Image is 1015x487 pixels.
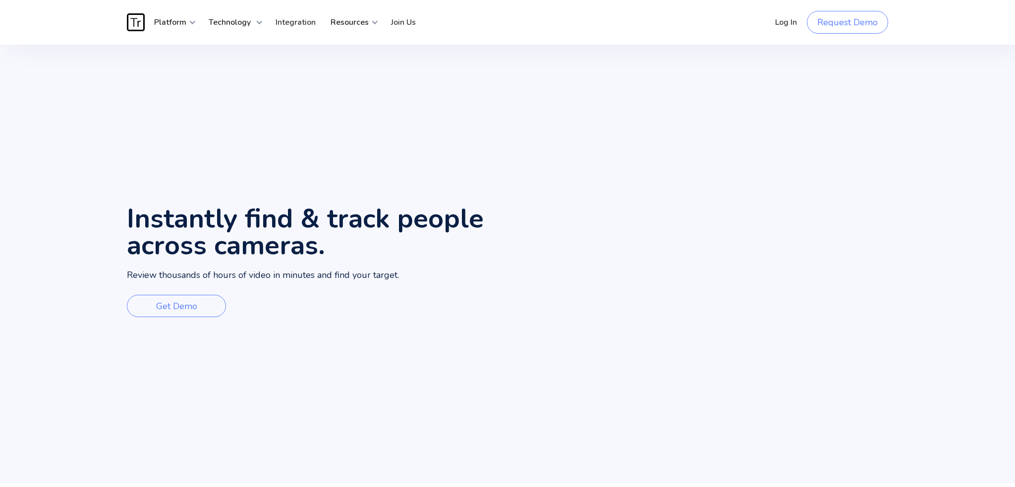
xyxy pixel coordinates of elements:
a: Log In [768,7,804,37]
strong: Platform [154,17,186,28]
a: Request Demo [807,11,888,34]
a: Get Demo [127,295,226,317]
strong: Instantly find & track people across cameras. [127,200,484,264]
video: Your browser does not support the video tag. [507,45,1015,483]
a: home [127,13,147,31]
p: Review thousands of hours of video in minutes and find your target. [127,269,399,282]
img: Traces Logo [127,13,145,31]
a: Join Us [384,7,423,37]
a: Integration [268,7,323,37]
div: Resources [323,7,379,37]
div: Platform [147,7,196,37]
strong: Resources [331,17,369,28]
strong: Technology [209,17,251,28]
div: Technology [201,7,263,37]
